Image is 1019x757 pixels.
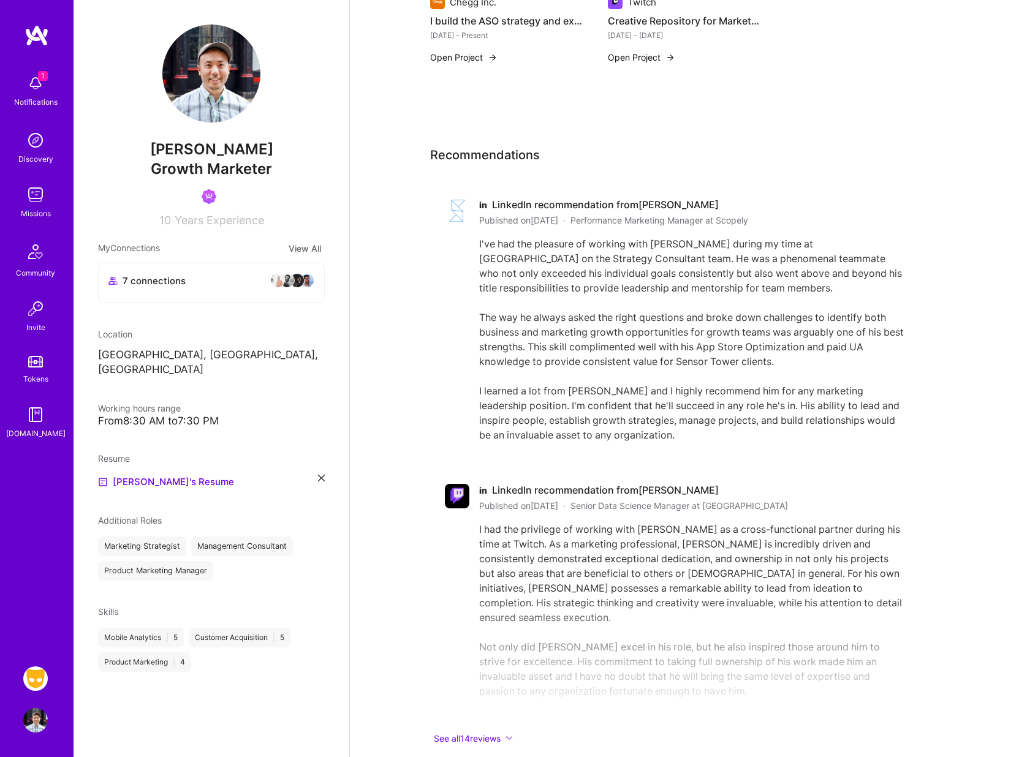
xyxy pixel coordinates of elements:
[270,273,285,288] img: avatar
[430,13,583,29] h4: I build the ASO strategy and execution for an education App
[570,499,788,512] span: Senior Data Science Manager at [GEOGRAPHIC_DATA]
[608,29,761,42] div: [DATE] - [DATE]
[6,427,66,440] div: [DOMAIN_NAME]
[23,128,48,153] img: discovery
[98,515,162,525] span: Additional Roles
[430,731,920,745] button: See all14reviews
[38,71,48,81] span: 1
[23,402,48,427] img: guide book
[16,266,55,279] div: Community
[23,296,48,321] img: Invite
[488,53,498,62] img: arrow-right
[98,453,130,464] span: Resume
[166,633,169,642] span: |
[479,522,906,698] div: I had the privilege of working with [PERSON_NAME] as a cross-functional partner during his time a...
[23,183,48,207] img: teamwork
[175,214,264,227] span: Years Experience
[159,214,171,227] span: 10
[318,475,325,481] i: icon Close
[98,241,160,255] span: My Connections
[25,24,49,47] img: logo
[28,356,43,367] img: tokens
[492,484,719,497] span: LinkedIn recommendation from [PERSON_NAME]
[98,403,181,413] span: Working hours range
[479,198,487,211] span: in
[479,214,558,227] span: Published on [DATE]
[608,13,761,29] h4: Creative Repository for Marketing use
[98,606,118,617] span: Skills
[285,241,325,255] button: View All
[23,666,48,691] img: Grindr: Product & Marketing
[123,274,186,287] span: 7 connections
[202,189,216,204] img: Been on Mission
[280,273,295,288] img: avatar
[189,628,290,647] div: Customer Acquisition 5
[430,146,540,164] span: Recommendations
[300,273,314,288] img: avatar
[108,276,118,285] i: icon Collaborator
[98,348,325,377] p: [GEOGRAPHIC_DATA], [GEOGRAPHIC_DATA], [GEOGRAPHIC_DATA]
[445,198,469,223] img: Scopely logo
[98,652,191,672] div: Product Marketing 4
[273,633,275,642] span: |
[479,236,906,442] div: I've had the pleasure of working with [PERSON_NAME] during my time at [GEOGRAPHIC_DATA] on the St...
[21,237,50,266] img: Community
[98,140,325,159] span: [PERSON_NAME]
[20,708,51,733] a: User Avatar
[98,537,186,556] div: Marketing Strategist
[151,160,272,178] span: Growth Marketer
[98,628,184,647] div: Mobile Analytics 5
[20,666,51,691] a: Grindr: Product & Marketing
[98,561,213,581] div: Product Marketing Manager
[479,499,558,512] span: Published on [DATE]
[23,71,48,96] img: bell
[445,484,469,508] img: Twitch logo
[26,321,45,334] div: Invite
[98,263,325,303] button: 7 connectionsavataravataravataravatar
[563,214,566,227] span: ·
[18,153,53,165] div: Discovery
[98,477,108,487] img: Resume
[21,207,51,220] div: Missions
[98,475,234,489] a: [PERSON_NAME]'s Resume
[608,51,675,64] button: Open Project
[23,372,48,385] div: Tokens
[563,499,566,512] span: ·
[492,198,719,211] span: LinkedIn recommendation from [PERSON_NAME]
[430,29,583,42] div: [DATE] - Present
[173,657,175,667] span: |
[570,214,748,227] span: Performance Marketing Manager at Scopely
[14,96,58,108] div: Notifications
[479,484,487,497] span: in
[191,537,293,556] div: Management Consultant
[98,415,325,427] div: From 8:30 AM to 7:30 PM
[98,328,325,341] div: Location
[290,273,305,288] img: avatar
[430,51,498,64] button: Open Project
[23,708,48,733] img: User Avatar
[665,53,675,62] img: arrow-right
[162,24,260,122] img: User Avatar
